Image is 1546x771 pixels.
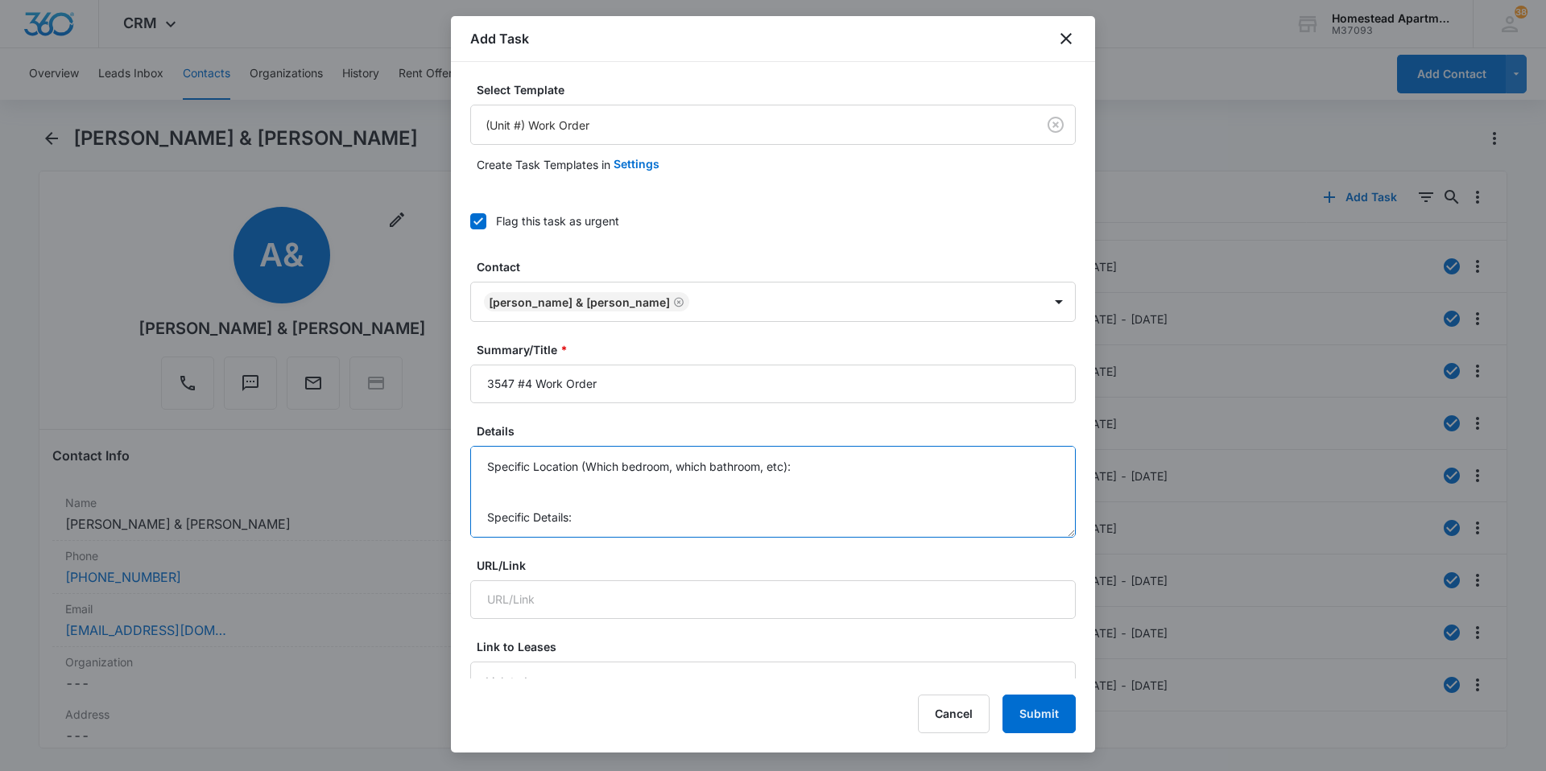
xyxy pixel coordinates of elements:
p: Create Task Templates in [477,156,610,173]
label: Link to Leases [477,638,1082,655]
h1: Add Task [470,29,529,48]
input: Summary/Title [470,365,1076,403]
textarea: *** FLAG AS URGENT IF FIRE, LEAK OR HEAT ISSUE *** Specific Location (Which bedroom, which bathro... [470,446,1076,538]
label: Summary/Title [477,341,1082,358]
label: Select Template [477,81,1082,98]
input: URL/Link [470,580,1076,619]
label: Details [477,423,1082,439]
button: close [1056,29,1076,48]
div: Remove Ashley & James Feather [670,296,684,307]
button: Settings [614,145,659,183]
button: Cancel [918,695,990,733]
div: Flag this task as urgent [496,212,619,229]
button: Submit [1002,695,1076,733]
div: [PERSON_NAME] & [PERSON_NAME] [489,295,670,309]
label: URL/Link [477,557,1082,574]
button: Clear [1043,112,1069,138]
label: Contact [477,258,1082,275]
